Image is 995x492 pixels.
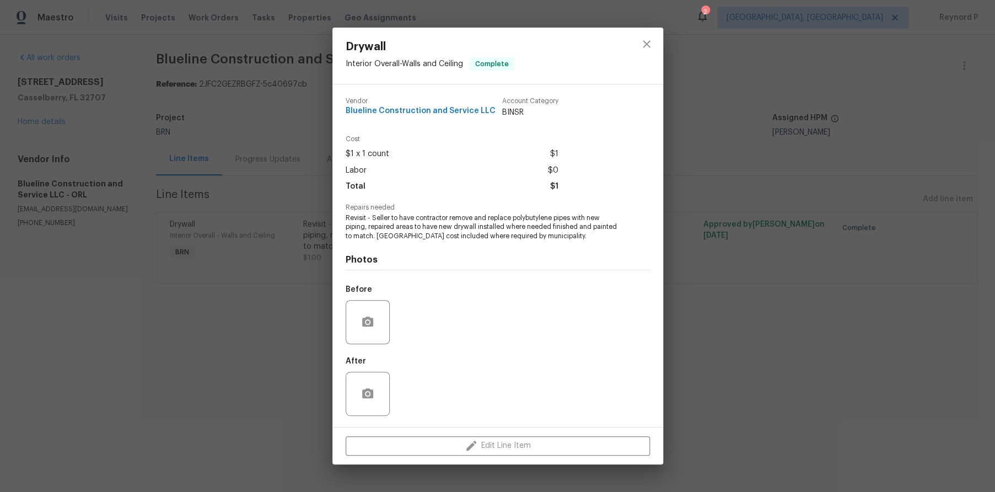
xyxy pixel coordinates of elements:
button: close [633,31,660,57]
span: Blueline Construction and Service LLC [346,107,496,115]
span: Account Category [502,98,558,105]
span: Repairs needed [346,204,650,211]
span: $1 [550,179,558,195]
span: Complete [471,58,513,69]
h5: Before [346,286,372,293]
span: Revisit - Seller to have contractor remove and replace polybutylene pipes with new piping, repair... [346,213,620,241]
div: 2 [701,7,709,18]
span: Total [346,179,365,195]
h5: After [346,357,366,365]
span: Drywall [346,41,514,53]
span: $1 [550,146,558,162]
span: Cost [346,136,558,143]
span: Vendor [346,98,496,105]
span: BINSR [502,107,558,118]
h4: Photos [346,254,650,265]
span: Interior Overall - Walls and Ceiling [346,60,463,68]
span: Labor [346,163,367,179]
span: $1 x 1 count [346,146,389,162]
span: $0 [548,163,558,179]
